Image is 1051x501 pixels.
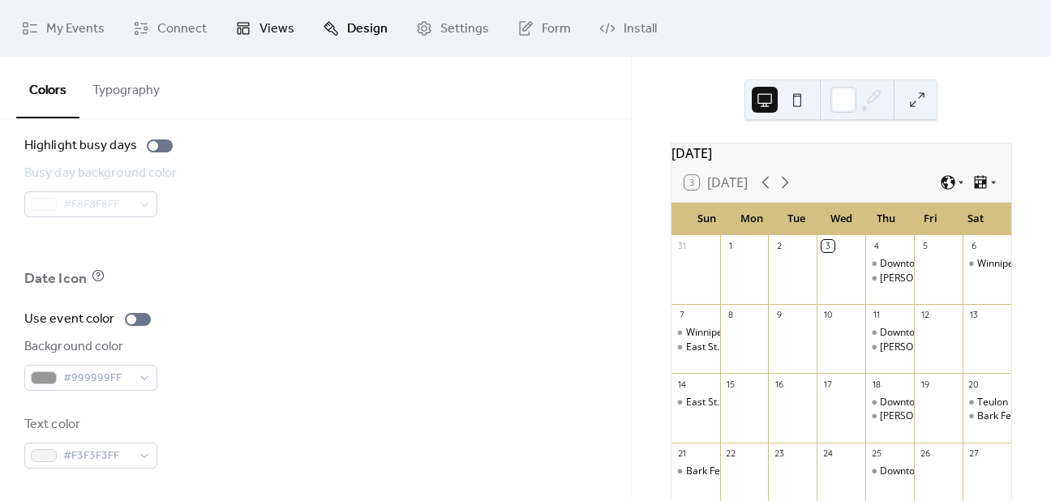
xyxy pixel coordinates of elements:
[967,309,980,321] div: 13
[821,378,834,390] div: 17
[686,465,842,478] div: Bark Fest - The Ultimate Dog Party
[919,378,931,390] div: 19
[963,409,1011,423] div: Bark Fest - The Ultimate Dog Party
[725,309,737,321] div: 8
[919,447,931,460] div: 26
[729,203,774,235] div: Mon
[865,465,914,478] div: Downtown Winnipeg Farmers Market
[311,6,400,50] a: Design
[821,309,834,321] div: 10
[919,240,931,252] div: 5
[967,447,980,460] div: 27
[676,240,689,252] div: 31
[684,203,729,235] div: Sun
[865,326,914,340] div: Downtown Winnipeg Farmers Market
[624,19,657,39] span: Install
[505,6,583,50] a: Form
[676,378,689,390] div: 14
[773,240,785,252] div: 2
[880,409,1032,423] div: [PERSON_NAME] Farmers Market
[954,203,998,235] div: Sat
[63,369,131,388] span: #999999FF
[587,6,669,50] a: Install
[870,240,882,252] div: 4
[46,19,105,39] span: My Events
[773,378,785,390] div: 16
[865,340,914,354] div: Steinbach Farmers Market
[686,326,943,340] div: Winnipeg Dog Show - Heart of The Continent Kennel Club
[821,240,834,252] div: 3
[865,396,914,409] div: Downtown Winnipeg Farmers Market
[676,309,689,321] div: 7
[963,257,1011,271] div: Winnipeg Dog Show - Heart of The Continent Kennel Club
[24,269,87,289] div: Date Icon
[542,19,571,39] span: Form
[440,19,489,39] span: Settings
[24,136,137,156] div: Highlight busy days
[870,309,882,321] div: 11
[865,272,914,285] div: Steinbach Farmers Market
[671,326,720,340] div: Winnipeg Dog Show - Heart of The Continent Kennel Club
[967,240,980,252] div: 6
[676,447,689,460] div: 21
[347,19,388,39] span: Design
[870,378,882,390] div: 18
[10,6,117,50] a: My Events
[963,396,1011,409] div: Teulon Pumpkinfest
[79,57,173,117] button: Typography
[870,447,882,460] div: 25
[865,409,914,423] div: Steinbach Farmers Market
[819,203,864,235] div: Wed
[908,203,953,235] div: Fri
[880,272,1032,285] div: [PERSON_NAME] Farmers Market
[967,378,980,390] div: 20
[686,396,833,409] div: East St. [PERSON_NAME] Market
[671,143,1011,163] div: [DATE]
[773,309,785,321] div: 9
[821,447,834,460] div: 24
[24,415,154,435] div: Text color
[865,257,914,271] div: Downtown Winnipeg Farmers Market
[16,57,79,118] button: Colors
[671,465,720,478] div: Bark Fest - The Ultimate Dog Party
[725,240,737,252] div: 1
[404,6,501,50] a: Settings
[919,309,931,321] div: 12
[864,203,908,235] div: Thu
[121,6,219,50] a: Connect
[725,378,737,390] div: 15
[773,447,785,460] div: 23
[671,396,720,409] div: East St. Paul Farmers Market
[63,447,131,466] span: #F3F3F3FF
[686,340,833,354] div: East St. [PERSON_NAME] Market
[260,19,294,39] span: Views
[24,310,115,329] div: Use event color
[774,203,818,235] div: Tue
[880,340,1032,354] div: [PERSON_NAME] Farmers Market
[157,19,207,39] span: Connect
[24,164,178,183] div: Busy day background color
[24,337,154,357] div: Background color
[725,447,737,460] div: 22
[223,6,307,50] a: Views
[671,340,720,354] div: East St. Paul Farmers Market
